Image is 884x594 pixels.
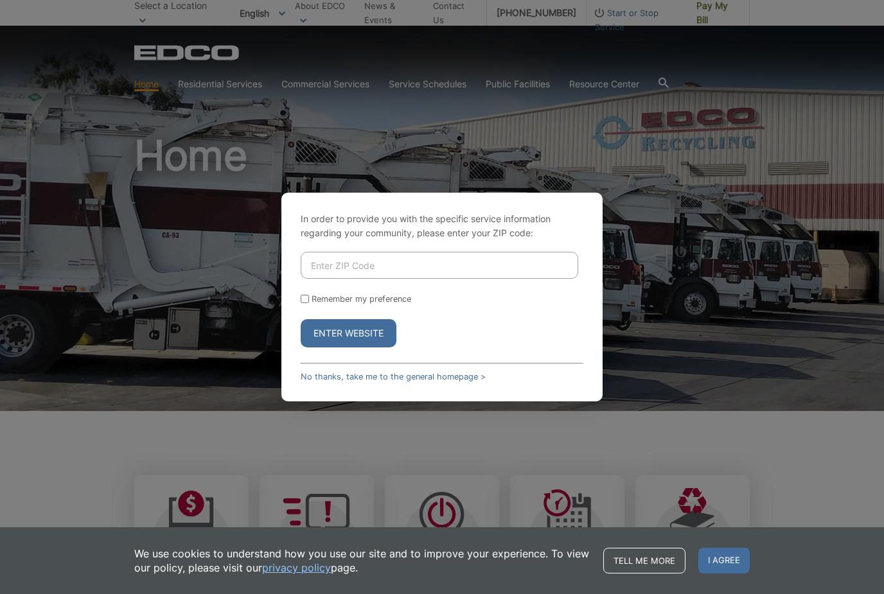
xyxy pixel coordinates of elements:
a: privacy policy [262,561,331,575]
a: Tell me more [603,548,685,573]
input: Enter ZIP Code [301,252,578,279]
label: Remember my preference [312,294,411,304]
a: No thanks, take me to the general homepage > [301,372,486,381]
p: We use cookies to understand how you use our site and to improve your experience. To view our pol... [134,546,590,575]
p: In order to provide you with the specific service information regarding your community, please en... [301,212,583,240]
button: Enter Website [301,319,396,347]
span: I agree [698,548,750,573]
